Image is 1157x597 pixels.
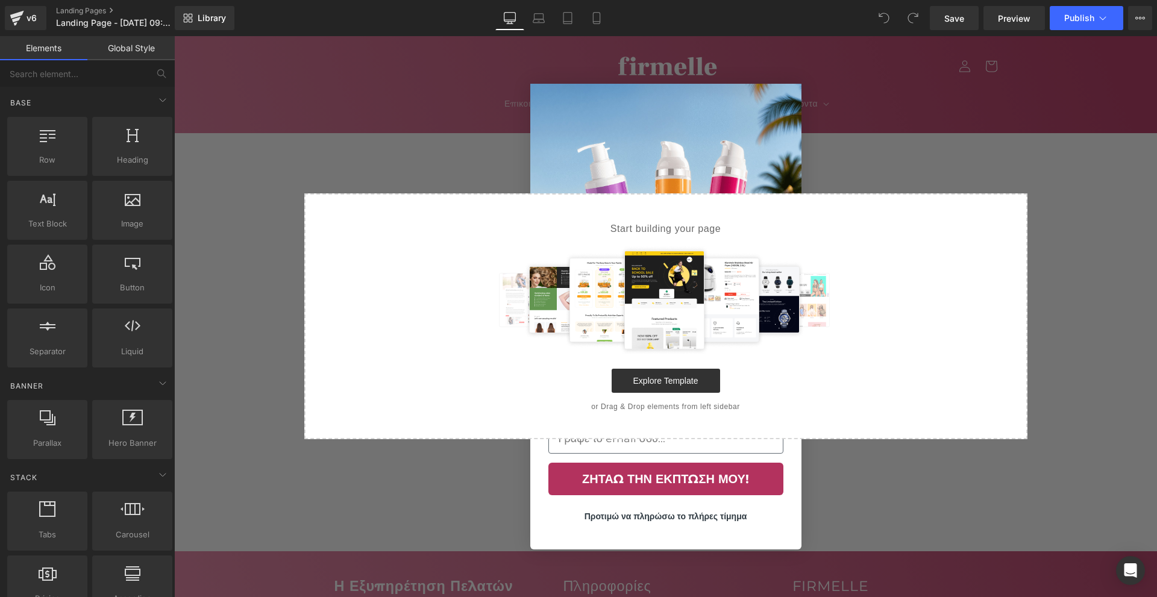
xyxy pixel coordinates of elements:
[96,528,169,541] span: Carousel
[11,217,84,230] span: Text Block
[9,380,45,392] span: Banner
[11,437,84,449] span: Parallax
[998,12,1030,25] span: Preview
[604,52,622,70] button: Close dialog
[87,36,175,60] a: Global Style
[374,427,609,459] button: ΖΗΤΑΩ ΤΗΝ ΕΚΠΤΩΣΗ ΜΟΥ!
[56,6,195,16] a: Landing Pages
[983,6,1045,30] a: Preview
[198,13,226,23] span: Library
[56,18,172,28] span: Landing Page - [DATE] 09:31:24
[96,345,169,358] span: Liquid
[9,472,39,483] span: Stack
[1064,13,1094,23] span: Publish
[11,281,84,294] span: Icon
[96,281,169,294] span: Button
[901,6,925,30] button: Redo
[9,97,33,108] span: Base
[11,528,84,541] span: Tabs
[944,12,964,25] span: Save
[582,6,611,30] a: Mobile
[553,6,582,30] a: Tablet
[1050,6,1123,30] button: Publish
[96,154,169,166] span: Heading
[524,6,553,30] a: Laptop
[96,217,169,230] span: Image
[11,345,84,358] span: Separator
[1128,6,1152,30] button: More
[175,6,234,30] a: New Library
[356,48,627,319] img: FIRMELLE10
[437,333,546,357] a: Explore Template
[404,465,579,495] button: Προτιμώ να πληρώσω το πλήρες τίμημα
[1116,556,1145,585] div: Open Intercom Messenger
[5,6,46,30] a: v6
[872,6,896,30] button: Undo
[149,186,834,200] p: Start building your page
[495,6,524,30] a: Desktop
[149,366,834,375] p: or Drag & Drop elements from left sidebar
[96,437,169,449] span: Hero Banner
[11,154,84,166] span: Row
[24,10,39,26] div: v6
